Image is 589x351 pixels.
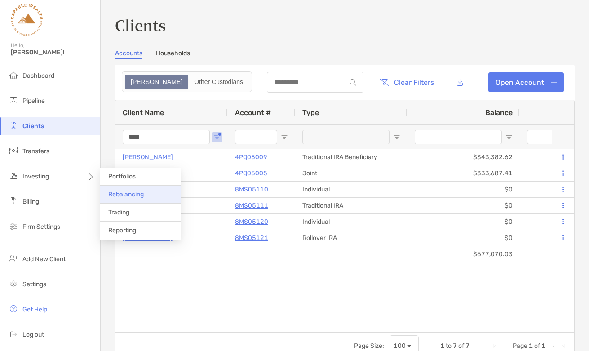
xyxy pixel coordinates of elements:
[8,195,19,206] img: billing icon
[8,145,19,156] img: transfers icon
[235,216,268,227] a: 8MS05120
[8,70,19,80] img: dashboard icon
[488,72,564,92] a: Open Account
[407,149,520,165] div: $343,382.62
[541,342,545,350] span: 1
[108,173,136,180] span: Portfolios
[8,253,19,264] img: add_new_client icon
[295,182,407,197] div: Individual
[453,342,457,350] span: 7
[295,230,407,246] div: Rollover IRA
[407,165,520,181] div: $333,687.41
[446,342,452,350] span: to
[505,133,513,141] button: Open Filter Menu
[295,149,407,165] div: Traditional IRA Beneficiary
[22,173,49,180] span: Investing
[393,133,400,141] button: Open Filter Menu
[22,223,60,231] span: Firm Settings
[350,79,356,86] img: input icon
[458,342,464,350] span: of
[22,280,46,288] span: Settings
[22,306,47,313] span: Get Help
[22,255,66,263] span: Add New Client
[123,130,210,144] input: Client Name Filter Input
[108,227,136,234] span: Reporting
[407,246,520,262] div: $677,070.03
[440,342,444,350] span: 1
[22,147,49,155] span: Transfers
[22,331,44,338] span: Log out
[22,97,45,105] span: Pipeline
[8,95,19,106] img: pipeline icon
[235,200,268,211] a: 8MS05111
[560,342,567,350] div: Last Page
[513,342,527,350] span: Page
[485,108,513,117] span: Balance
[108,191,144,198] span: Rebalancing
[8,170,19,181] img: investing icon
[8,221,19,231] img: firm-settings icon
[123,108,164,117] span: Client Name
[123,151,173,163] a: [PERSON_NAME]
[189,76,248,88] div: Other Custodians
[235,108,271,117] span: Account #
[354,342,384,350] div: Page Size:
[8,303,19,314] img: get-help icon
[281,133,288,141] button: Open Filter Menu
[213,133,221,141] button: Open Filter Menu
[22,198,39,205] span: Billing
[465,342,469,350] span: 7
[491,342,498,350] div: First Page
[295,198,407,213] div: Traditional IRA
[549,342,556,350] div: Next Page
[22,122,44,130] span: Clients
[11,49,95,56] span: [PERSON_NAME]!
[8,120,19,131] img: clients icon
[529,342,533,350] span: 1
[407,182,520,197] div: $0
[407,214,520,230] div: $0
[122,71,252,92] div: segmented control
[235,151,267,163] a: 4PQ05009
[156,49,190,59] a: Households
[235,184,268,195] a: 8MS05110
[295,214,407,230] div: Individual
[295,165,407,181] div: Joint
[407,198,520,213] div: $0
[415,130,502,144] input: Balance Filter Input
[372,72,441,92] button: Clear Filters
[8,278,19,289] img: settings icon
[115,14,575,35] h3: Clients
[108,209,129,216] span: Trading
[126,76,187,88] div: Zoe
[407,230,520,246] div: $0
[11,4,43,36] img: Zoe Logo
[235,130,277,144] input: Account # Filter Input
[235,168,267,179] a: 4PQ05005
[235,232,268,244] a: 8MS05121
[8,329,19,339] img: logout icon
[115,49,142,59] a: Accounts
[302,108,319,117] span: Type
[534,342,540,350] span: of
[22,72,54,80] span: Dashboard
[394,342,406,350] div: 100
[502,342,509,350] div: Previous Page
